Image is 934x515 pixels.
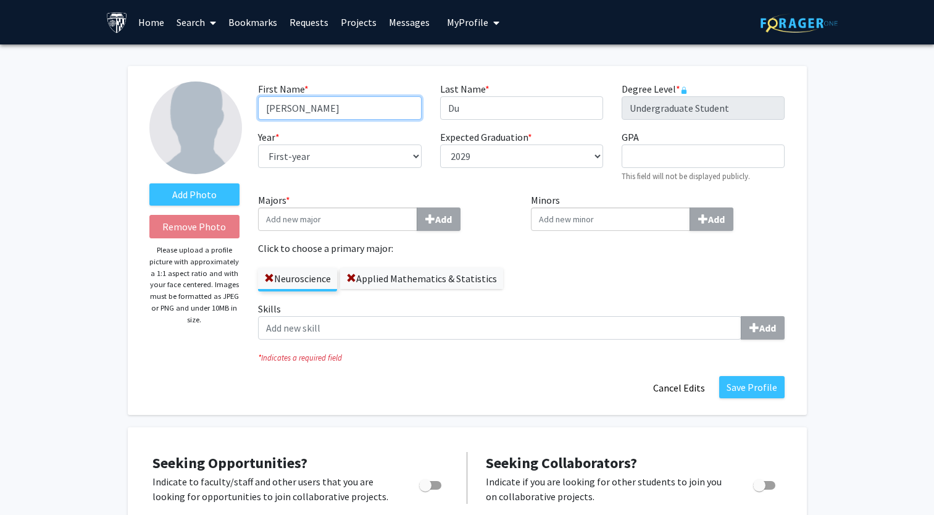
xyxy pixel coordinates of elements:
button: Cancel Edits [645,376,713,400]
button: Minors [690,207,733,231]
svg: This information is provided and automatically updated by Johns Hopkins University and is not edi... [680,86,688,94]
b: Add [759,322,776,334]
img: ForagerOne Logo [761,14,838,33]
label: Expected Graduation [440,130,532,144]
p: Indicate to faculty/staff and other users that you are looking for opportunities to join collabor... [152,474,396,504]
label: Click to choose a primary major: [258,241,512,256]
button: Skills [741,316,785,340]
iframe: Chat [9,459,52,506]
input: SkillsAdd [258,316,741,340]
a: Home [132,1,170,44]
a: Messages [383,1,436,44]
i: Indicates a required field [258,352,785,364]
p: Please upload a profile picture with approximately a 1:1 aspect ratio and with your face centered... [149,245,240,325]
label: GPA [622,130,639,144]
label: Last Name [440,82,490,96]
p: Indicate if you are looking for other students to join you on collaborative projects. [486,474,730,504]
small: This field will not be displayed publicly. [622,171,750,181]
span: Seeking Collaborators? [486,453,637,472]
label: Degree Level [622,82,688,96]
input: Majors*Add [258,207,417,231]
label: AddProfile Picture [149,183,240,206]
span: Seeking Opportunities? [152,453,307,472]
a: Bookmarks [222,1,283,44]
div: Toggle [748,474,782,493]
a: Requests [283,1,335,44]
b: Add [435,213,452,225]
label: First Name [258,82,309,96]
label: Neuroscience [258,268,337,289]
a: Projects [335,1,383,44]
img: Profile Picture [149,82,242,174]
button: Save Profile [719,376,785,398]
label: Majors [258,193,512,231]
label: Applied Mathematics & Statistics [340,268,503,289]
span: My Profile [447,16,488,28]
label: Minors [531,193,785,231]
b: Add [708,213,725,225]
input: MinorsAdd [531,207,690,231]
img: Johns Hopkins University Logo [106,12,128,33]
button: Majors* [417,207,461,231]
button: Remove Photo [149,215,240,238]
a: Search [170,1,222,44]
label: Year [258,130,280,144]
label: Skills [258,301,785,340]
div: Toggle [414,474,448,493]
